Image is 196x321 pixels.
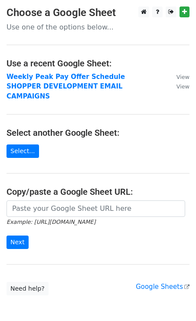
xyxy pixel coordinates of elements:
h4: Copy/paste a Google Sheet URL: [7,187,189,197]
a: Google Sheets [136,283,189,291]
a: View [168,73,189,81]
p: Use one of the options below... [7,23,189,32]
small: Example: [URL][DOMAIN_NAME] [7,219,95,225]
a: Need help? [7,282,49,295]
h3: Choose a Google Sheet [7,7,189,19]
h4: Select another Google Sheet: [7,128,189,138]
small: View [176,83,189,90]
small: View [176,74,189,80]
a: View [168,82,189,90]
h4: Use a recent Google Sheet: [7,58,189,69]
a: SHOPPER DEVELOPMENT EMAIL CAMPAIGNS [7,82,123,100]
a: Weekly Peak Pay Offer Schedule [7,73,125,81]
input: Next [7,236,29,249]
input: Paste your Google Sheet URL here [7,200,185,217]
a: Select... [7,144,39,158]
